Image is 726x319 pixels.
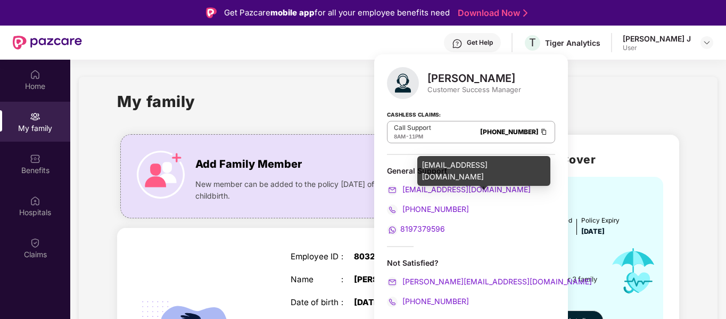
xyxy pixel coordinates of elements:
img: svg+xml;base64,PHN2ZyBpZD0iQ2xhaW0iIHhtbG5zPSJodHRwOi8vd3d3LnczLm9yZy8yMDAwL3N2ZyIgd2lkdGg9IjIwIi... [30,238,40,248]
img: svg+xml;base64,PHN2ZyB4bWxucz0iaHR0cDovL3d3dy53My5vcmcvMjAwMC9zdmciIHdpZHRoPSIyMCIgaGVpZ2h0PSIyMC... [387,225,398,235]
div: Customer Success Manager [427,85,521,94]
div: [DATE] [354,298,443,307]
div: Date of birth [291,298,342,307]
img: svg+xml;base64,PHN2ZyB4bWxucz0iaHR0cDovL3d3dy53My5vcmcvMjAwMC9zdmciIHhtbG5zOnhsaW5rPSJodHRwOi8vd3... [387,67,419,99]
div: 803285 [354,252,443,261]
div: [PERSON_NAME] J [623,34,691,44]
img: Logo [206,7,217,18]
div: User [623,44,691,52]
a: Download Now [458,7,524,19]
a: [PHONE_NUMBER] [387,297,469,306]
img: svg+xml;base64,PHN2ZyBpZD0iSGVscC0zMngzMiIgeG1sbnM9Imh0dHA6Ly93d3cudzMub3JnLzIwMDAvc3ZnIiB3aWR0aD... [452,38,463,49]
img: svg+xml;base64,PHN2ZyB4bWxucz0iaHR0cDovL3d3dy53My5vcmcvMjAwMC9zdmciIHdpZHRoPSIyMCIgaGVpZ2h0PSIyMC... [387,297,398,307]
strong: Cashless Claims: [387,108,441,120]
img: Stroke [523,7,527,19]
div: Policy Expiry [581,216,620,226]
img: svg+xml;base64,PHN2ZyBpZD0iQmVuZWZpdHMiIHhtbG5zPSJodHRwOi8vd3d3LnczLm9yZy8yMDAwL3N2ZyIgd2lkdGg9Ij... [30,153,40,164]
div: [EMAIL_ADDRESS][DOMAIN_NAME] [417,156,550,186]
span: 11PM [409,133,423,140]
a: [PHONE_NUMBER] [387,205,469,214]
div: Tiger Analytics [545,38,600,48]
span: [PHONE_NUMBER] [400,205,469,214]
div: [PERSON_NAME] [427,72,521,85]
a: [PERSON_NAME][EMAIL_ADDRESS][DOMAIN_NAME] [387,277,592,286]
h1: My family [117,89,195,113]
p: Call Support [394,124,431,132]
span: [DATE] [581,227,605,235]
a: [PHONE_NUMBER] [480,128,539,136]
span: New member can be added to the policy [DATE] of marriage or childbirth. [195,178,442,202]
img: svg+xml;base64,PHN2ZyB4bWxucz0iaHR0cDovL3d3dy53My5vcmcvMjAwMC9zdmciIHdpZHRoPSIyMCIgaGVpZ2h0PSIyMC... [387,205,398,215]
img: icon [137,151,185,199]
img: svg+xml;base64,PHN2ZyB4bWxucz0iaHR0cDovL3d3dy53My5vcmcvMjAwMC9zdmciIHdpZHRoPSIyMCIgaGVpZ2h0PSIyMC... [387,185,398,195]
div: : [341,298,354,307]
img: New Pazcare Logo [13,36,82,50]
img: svg+xml;base64,PHN2ZyBpZD0iSG9tZSIgeG1sbnM9Imh0dHA6Ly93d3cudzMub3JnLzIwMDAvc3ZnIiB3aWR0aD0iMjAiIG... [30,69,40,80]
span: 8197379596 [400,224,445,233]
img: svg+xml;base64,PHN2ZyBpZD0iRHJvcGRvd24tMzJ4MzIiIHhtbG5zPSJodHRwOi8vd3d3LnczLm9yZy8yMDAwL3N2ZyIgd2... [703,38,711,47]
strong: mobile app [270,7,315,18]
span: [EMAIL_ADDRESS][DOMAIN_NAME] [400,185,531,194]
div: - [394,132,431,141]
div: Get Help [467,38,493,47]
img: icon [602,237,664,305]
span: Add Family Member [195,156,302,173]
img: svg+xml;base64,PHN2ZyBpZD0iSG9zcGl0YWxzIiB4bWxucz0iaHR0cDovL3d3dy53My5vcmcvMjAwMC9zdmciIHdpZHRoPS... [30,195,40,206]
img: svg+xml;base64,PHN2ZyB3aWR0aD0iMjAiIGhlaWdodD0iMjAiIHZpZXdCb3g9IjAgMCAyMCAyMCIgZmlsbD0ibm9uZSIgeG... [30,111,40,122]
img: svg+xml;base64,PHN2ZyB4bWxucz0iaHR0cDovL3d3dy53My5vcmcvMjAwMC9zdmciIHdpZHRoPSIyMCIgaGVpZ2h0PSIyMC... [387,277,398,288]
a: 8197379596 [387,224,445,233]
div: : [341,275,354,284]
span: T [529,36,536,49]
div: : [341,252,354,261]
div: Name [291,275,342,284]
div: Not Satisfied? [387,258,555,268]
a: [EMAIL_ADDRESS][DOMAIN_NAME] [387,185,531,194]
div: Get Pazcare for all your employee benefits need [224,6,450,19]
span: 8AM [394,133,406,140]
div: General Support [387,166,555,235]
span: [PHONE_NUMBER] [400,297,469,306]
div: [PERSON_NAME] J [354,275,443,284]
div: General Support [387,166,555,176]
h2: Health Cover [519,151,663,168]
img: Clipboard Icon [540,127,548,136]
div: Employee ID [291,252,342,261]
div: Not Satisfied? [387,258,555,307]
span: [PERSON_NAME][EMAIL_ADDRESS][DOMAIN_NAME] [400,277,592,286]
